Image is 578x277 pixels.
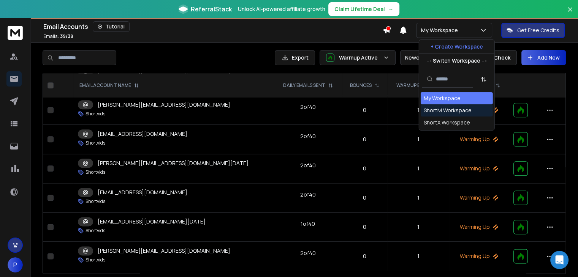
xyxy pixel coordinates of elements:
[387,183,450,212] td: 1
[387,212,450,242] td: 1
[60,33,73,39] span: 39 / 39
[347,223,383,231] p: 0
[93,21,130,32] button: Tutorial
[86,198,105,205] p: Shortvids
[501,23,565,38] button: Get Free Credits
[86,169,105,175] p: Shortvids
[86,257,105,263] p: Shortvids
[300,162,316,169] div: 2 of 40
[388,5,393,13] span: →
[300,249,316,257] div: 2 of 40
[476,72,491,87] button: Sort by Sort A-Z
[43,33,73,39] p: Emails :
[421,27,461,34] p: My Workspace
[387,125,450,154] td: 1
[275,50,315,65] button: Export
[565,5,575,23] button: Close banner
[328,2,399,16] button: Claim Lifetime Deal→
[521,50,566,65] button: Add New
[431,43,483,50] p: + Create Workspace
[8,257,23,272] button: P
[396,82,433,88] p: WARMUP EMAILS
[347,106,383,114] p: 0
[79,82,139,88] div: EMAIL ACCOUNT NAME
[86,228,105,234] p: Shortvids
[339,54,380,61] p: Warmup Active
[191,5,232,14] span: ReferralStack
[426,57,487,65] p: --- Switch Workspace ---
[301,220,315,228] div: 1 of 40
[98,130,187,138] p: [EMAIL_ADDRESS][DOMAIN_NAME]
[350,82,372,88] p: BOUNCES
[454,165,504,172] p: Warming Up
[347,165,383,172] p: 0
[238,5,325,13] p: Unlock AI-powered affiliate growth
[300,191,316,198] div: 2 of 40
[387,96,450,125] td: 1
[347,135,383,143] p: 0
[454,135,504,143] p: Warming Up
[387,242,450,271] td: 1
[300,103,316,111] div: 2 of 40
[424,107,472,114] div: ShortM Workspace
[98,101,230,109] p: [PERSON_NAME][EMAIL_ADDRESS][DOMAIN_NAME]
[454,223,504,231] p: Warming Up
[550,251,568,269] div: Open Intercom Messenger
[424,119,470,126] div: ShortX Workspace
[98,159,249,167] p: [PERSON_NAME][EMAIL_ADDRESS][DOMAIN_NAME][DATE]
[86,140,105,146] p: Shortvids
[517,27,559,34] p: Get Free Credits
[454,194,504,201] p: Warming Up
[98,189,187,196] p: [EMAIL_ADDRESS][DOMAIN_NAME]
[454,252,504,260] p: Warming Up
[387,154,450,183] td: 1
[424,94,461,102] div: My Workspace
[419,40,494,54] button: + Create Workspace
[43,21,383,32] div: Email Accounts
[300,132,316,140] div: 2 of 40
[347,194,383,201] p: 0
[98,218,206,225] p: [EMAIL_ADDRESS][DOMAIN_NAME][DATE]
[86,111,105,117] p: Shortvids
[98,247,230,255] p: [PERSON_NAME][EMAIL_ADDRESS][DOMAIN_NAME]
[283,82,325,88] p: DAILY EMAILS SENT
[400,50,450,65] button: Newest
[347,252,383,260] p: 0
